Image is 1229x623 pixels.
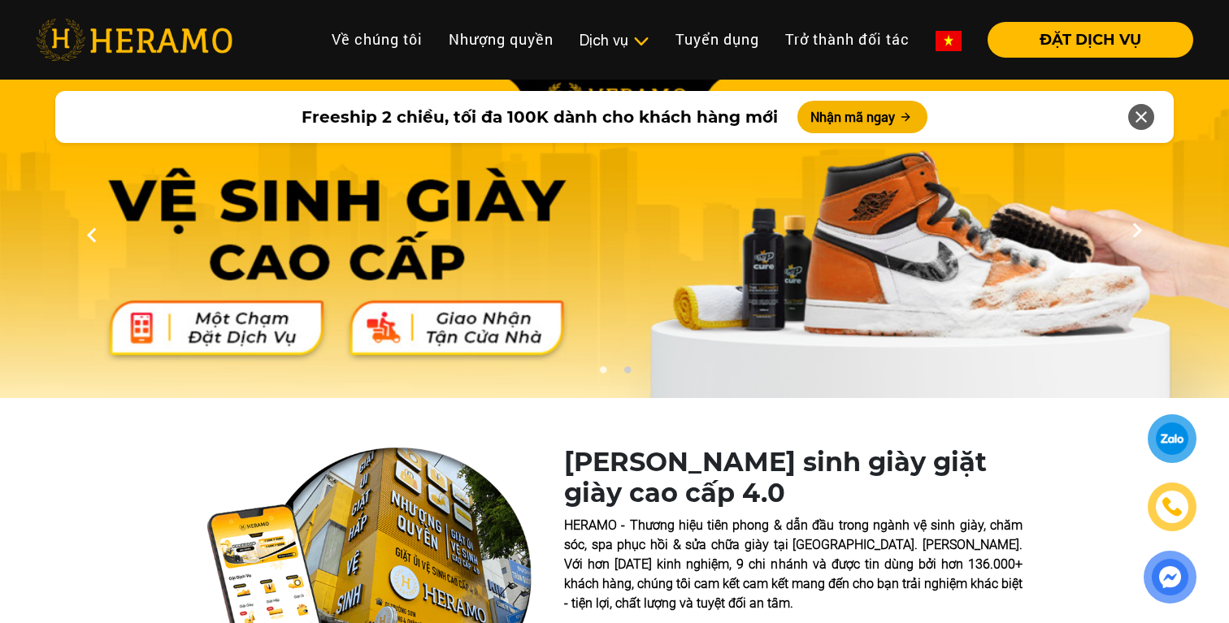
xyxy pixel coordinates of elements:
a: Nhượng quyền [436,22,567,57]
a: ĐẶT DỊCH VỤ [975,32,1193,47]
button: Nhận mã ngay [797,101,927,133]
a: Trở thành đối tác [772,22,923,57]
a: Tuyển dụng [662,22,772,57]
h1: [PERSON_NAME] sinh giày giặt giày cao cấp 4.0 [564,447,1023,509]
img: subToggleIcon [632,33,649,50]
button: 1 [594,366,610,382]
a: phone-icon [1150,485,1194,529]
img: heramo-logo.png [36,19,232,61]
span: Freeship 2 chiều, tối đa 100K dành cho khách hàng mới [302,105,778,129]
img: vn-flag.png [936,31,962,51]
button: 2 [619,366,635,382]
p: HERAMO - Thương hiệu tiên phong & dẫn đầu trong ngành vệ sinh giày, chăm sóc, spa phục hồi & sửa ... [564,516,1023,613]
button: ĐẶT DỊCH VỤ [988,22,1193,58]
img: phone-icon [1161,495,1183,518]
a: Về chúng tôi [319,22,436,57]
div: Dịch vụ [580,29,649,51]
